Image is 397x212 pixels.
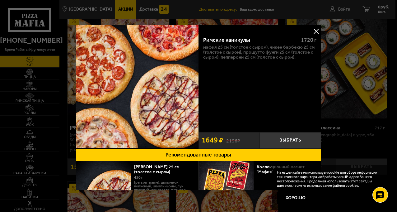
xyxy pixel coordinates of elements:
[134,181,194,199] p: [PERSON_NAME], цыпленок копченый, шампиньоны, лук красный, моцарелла, пармезан, сливочно-чесночны...
[76,25,198,149] a: Римские каникулы
[203,45,316,60] p: Мафия 25 см (толстое с сыром), Чикен Барбекю 25 см (толстое с сыром), Прошутто Фунги 25 см (толст...
[277,171,382,188] p: На нашем сайте мы используем cookie для сбора информации технического характера и обрабатываем IP...
[76,25,198,148] img: Римские каникулы
[134,175,143,180] span: 450 г
[134,164,180,175] a: [PERSON_NAME] 25 см (толстое с сыром)
[203,37,296,44] div: Римские каникулы
[202,137,223,144] span: 1649 ₽
[301,36,316,43] span: 1720 г
[226,137,240,143] s: 2196 ₽
[257,164,305,175] a: Коллекционный магнит "Мафия"
[76,149,321,161] button: Рекомендованные товары
[260,132,321,149] button: Выбрать
[277,192,314,204] button: Хорошо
